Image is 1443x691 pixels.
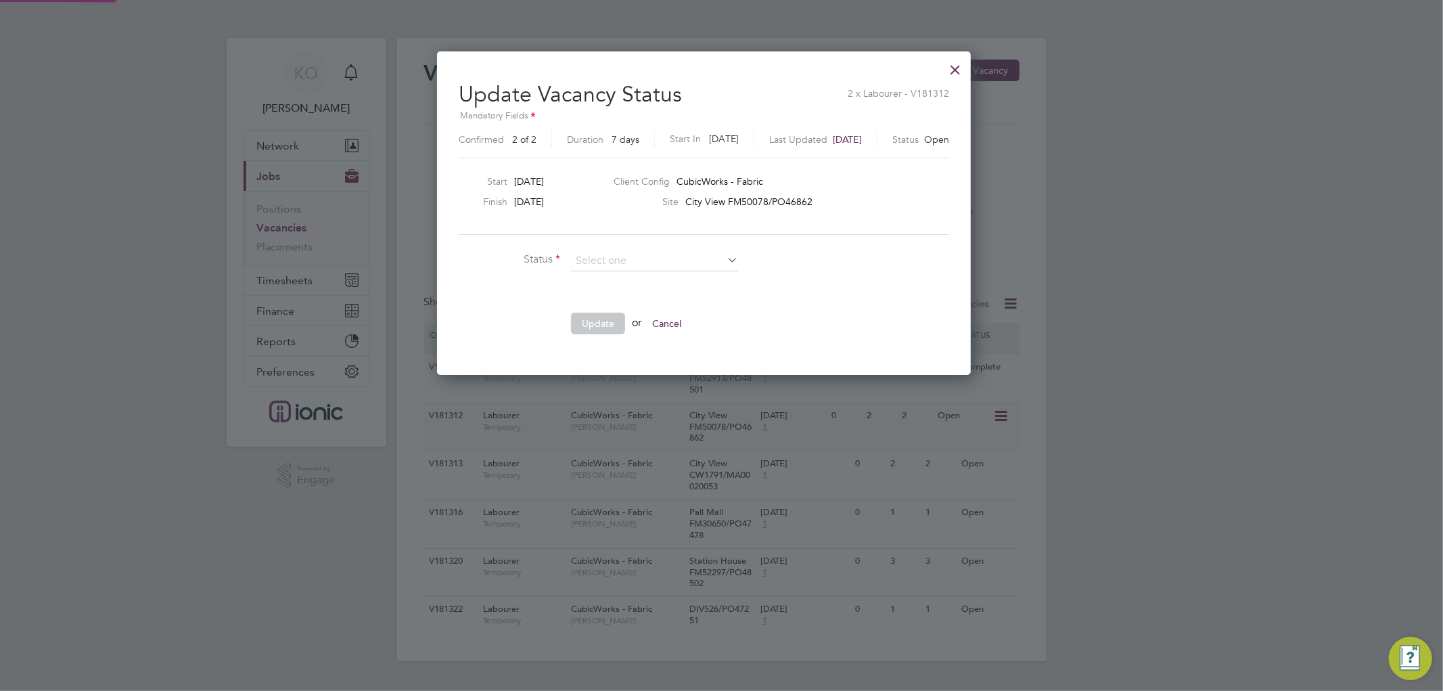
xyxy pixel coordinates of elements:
label: Finish [453,196,507,208]
button: Update [571,313,625,334]
span: [DATE] [514,196,544,208]
span: 2 of 2 [512,133,536,146]
label: Status [892,133,919,146]
span: City View FM50078/PO46862 [685,196,812,208]
label: Confirmed [459,133,504,146]
label: Duration [567,133,603,146]
span: CubicWorks - Fabric [677,175,763,187]
span: [DATE] [514,175,544,187]
span: [DATE] [833,133,862,146]
li: or [459,313,865,348]
label: Client Config [614,175,670,187]
span: Open [924,133,949,146]
label: Start In [670,131,701,148]
span: [DATE] [709,133,739,145]
label: Status [459,252,560,267]
label: Site [614,196,679,208]
div: Mandatory Fields [459,109,949,124]
span: 2 x Labourer - V181312 [848,81,949,99]
input: Select one [571,251,738,271]
button: Cancel [641,313,692,334]
span: 7 days [612,133,639,146]
label: Start [453,175,507,187]
h2: Update Vacancy Status [459,70,949,152]
label: Last Updated [769,133,827,146]
button: Engage Resource Center [1389,637,1432,680]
